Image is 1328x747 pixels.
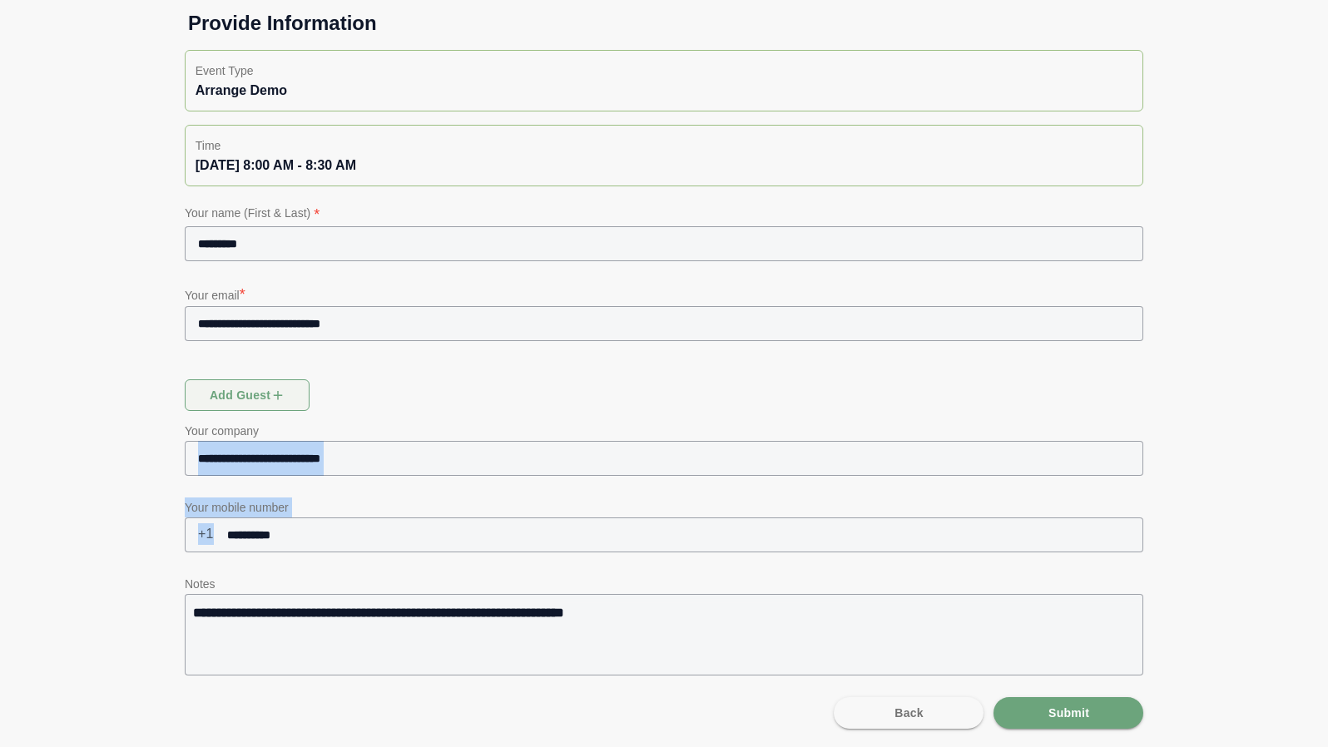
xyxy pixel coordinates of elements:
span: +1 [185,517,214,551]
h1: Provide Information [175,10,1153,37]
button: Add guest [185,379,310,411]
p: Your email [185,283,1143,306]
span: Back [894,697,924,729]
p: Time [196,136,1132,156]
p: Your name (First & Last) [185,203,1143,226]
button: Submit [994,697,1143,729]
span: Submit [1048,697,1089,729]
p: Notes [185,574,1143,594]
button: Back [834,697,984,729]
p: Event Type [196,61,1132,81]
p: Your company [185,421,1143,441]
p: Your mobile number [185,497,1143,517]
div: [DATE] 8:00 AM - 8:30 AM [196,156,1132,176]
div: Arrange Demo [196,81,1132,101]
span: Add guest [209,379,286,411]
